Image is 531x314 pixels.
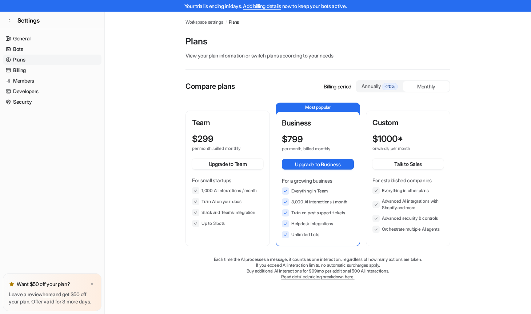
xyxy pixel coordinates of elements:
[3,97,101,107] a: Security
[229,19,239,25] a: Plans
[3,76,101,86] a: Members
[185,257,450,262] p: Each time the AI processes a message, it counts as one interaction, regardless of how many action...
[372,187,444,194] li: Everything in other plans
[282,231,354,238] li: Unlimited bots
[372,215,444,222] li: Advanced security & controls
[225,19,227,25] span: /
[185,81,235,92] p: Compare plans
[3,44,101,54] a: Bots
[403,81,450,92] div: Monthly
[185,268,450,274] p: Buy additional AI interactions for $99/mo per additional 500 AI interactions.
[281,274,354,279] a: Read detailed pricing breakdown here.
[372,226,444,233] li: Orchestrate multiple AI agents
[372,198,444,211] li: Advanced AI integrations with Shopify and more
[372,146,431,151] p: onwards, per month
[282,146,341,152] p: per month, billed monthly
[282,187,354,195] li: Everything in Team
[192,159,263,169] button: Upgrade to Team
[192,117,263,128] p: Team
[9,291,96,305] p: Leave a review and get $50 off your plan. Offer valid for 3 more days.
[359,82,400,90] div: Annually
[43,291,53,297] a: here
[192,176,263,184] p: For small startups
[192,134,213,144] p: $ 299
[192,209,263,216] li: Slack and Teams integration
[185,52,450,59] p: View your plan information or switch plans according to your needs
[185,19,223,25] a: Workspace settings
[372,176,444,184] p: For established companies
[372,117,444,128] p: Custom
[185,262,450,268] p: If you exceed AI interaction limits, no automatic surcharges apply.
[192,220,263,227] li: Up to 3 bots
[90,282,94,287] img: x
[324,83,351,90] p: Billing period
[185,36,450,47] p: Plans
[282,159,354,170] button: Upgrade to Business
[372,159,444,169] button: Talk to Sales
[382,83,398,90] span: -20%
[282,118,354,128] p: Business
[3,55,101,65] a: Plans
[243,3,281,9] a: Add billing details
[3,33,101,44] a: General
[282,209,354,216] li: Train on past support tickets
[282,134,303,144] p: $ 799
[282,198,354,206] li: 3,000 AI interactions / month
[276,103,360,112] p: Most popular
[3,86,101,96] a: Developers
[192,146,250,151] p: per month, billed monthly
[3,65,101,75] a: Billing
[282,177,354,184] p: For a growing business
[372,134,403,144] p: $ 1000*
[192,187,263,194] li: 1,000 AI interactions / month
[17,16,40,25] span: Settings
[192,198,263,205] li: Train AI on your docs
[9,281,15,287] img: star
[17,281,70,288] p: Want $50 off your plan?
[282,220,354,227] li: Helpdesk integrations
